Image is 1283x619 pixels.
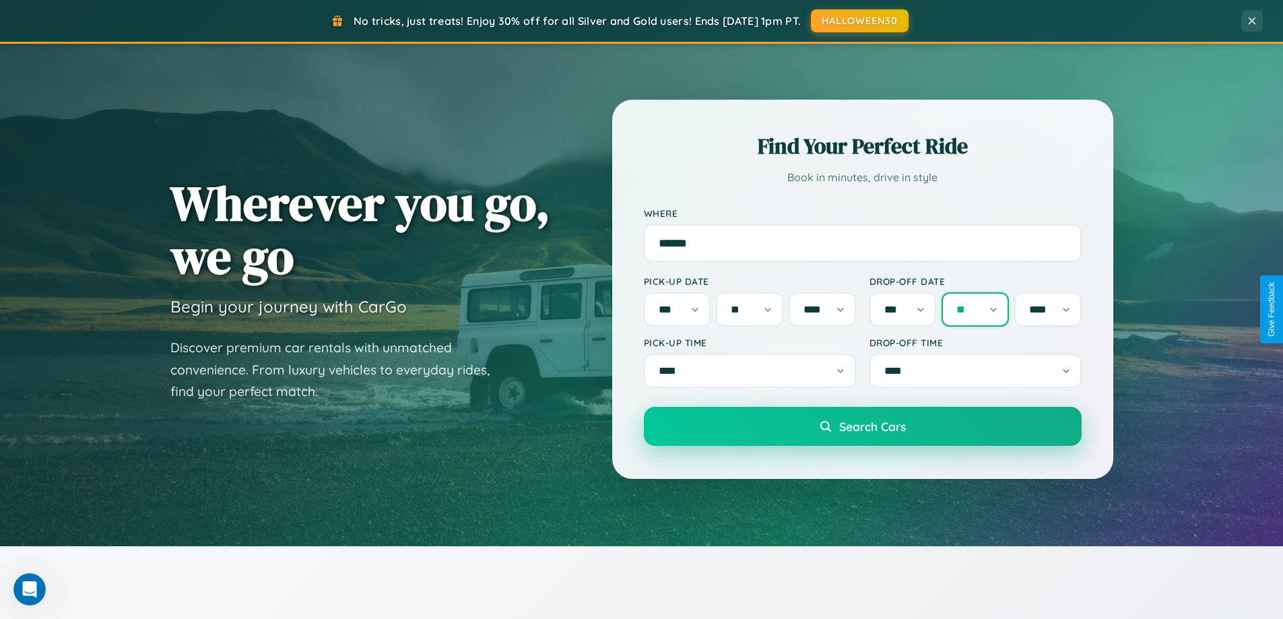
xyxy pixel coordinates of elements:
[644,275,856,287] label: Pick-up Date
[644,207,1082,219] label: Where
[644,407,1082,446] button: Search Cars
[811,9,909,32] button: HALLOWEEN30
[1267,282,1276,337] div: Give Feedback
[644,337,856,348] label: Pick-up Time
[170,176,550,283] h1: Wherever you go, we go
[839,419,906,434] span: Search Cars
[869,275,1082,287] label: Drop-off Date
[869,337,1082,348] label: Drop-off Time
[170,296,407,317] h3: Begin your journey with CarGo
[644,131,1082,161] h2: Find Your Perfect Ride
[354,14,801,28] span: No tricks, just treats! Enjoy 30% off for all Silver and Gold users! Ends [DATE] 1pm PT.
[170,337,507,403] p: Discover premium car rentals with unmatched convenience. From luxury vehicles to everyday rides, ...
[644,168,1082,187] p: Book in minutes, drive in style
[13,573,46,606] iframe: Intercom live chat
